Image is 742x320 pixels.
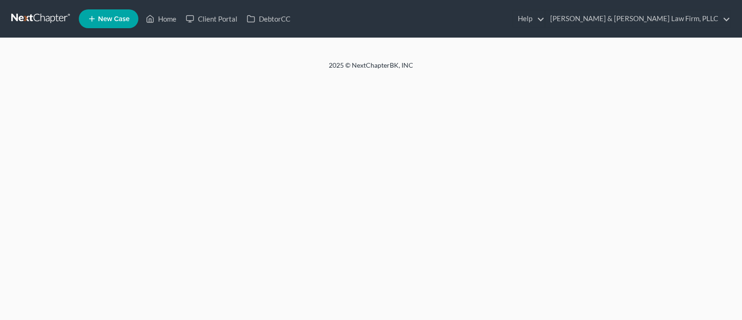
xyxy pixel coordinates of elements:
a: Client Portal [181,10,242,27]
a: Home [141,10,181,27]
new-legal-case-button: New Case [79,9,138,28]
a: [PERSON_NAME] & [PERSON_NAME] Law Firm, PLLC [545,10,730,27]
div: 2025 © NextChapterBK, INC [104,61,638,78]
a: Help [513,10,545,27]
a: DebtorCC [242,10,295,27]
